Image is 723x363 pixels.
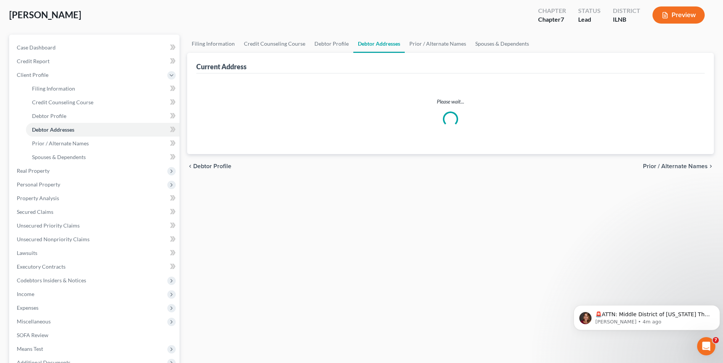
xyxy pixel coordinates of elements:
[17,304,38,311] span: Expenses
[17,332,48,338] span: SOFA Review
[26,137,180,150] a: Prior / Alternate Names
[613,15,640,24] div: ILNB
[11,246,180,260] a: Lawsuits
[11,205,180,219] a: Secured Claims
[578,6,601,15] div: Status
[17,72,48,78] span: Client Profile
[32,113,66,119] span: Debtor Profile
[17,167,50,174] span: Real Property
[26,150,180,164] a: Spouses & Dependents
[11,260,180,274] a: Executory Contracts
[9,9,81,20] span: [PERSON_NAME]
[643,163,708,169] span: Prior / Alternate Names
[17,277,86,283] span: Codebtors Insiders & Notices
[32,85,75,92] span: Filing Information
[17,195,59,201] span: Property Analysis
[17,250,37,256] span: Lawsuits
[11,41,180,54] a: Case Dashboard
[310,35,353,53] a: Debtor Profile
[538,15,566,24] div: Chapter
[652,6,705,24] button: Preview
[187,163,231,169] button: chevron_left Debtor Profile
[17,209,53,215] span: Secured Claims
[713,337,719,343] span: 7
[32,140,89,146] span: Prior / Alternate Names
[17,318,51,325] span: Miscellaneous
[26,96,180,109] a: Credit Counseling Course
[193,163,231,169] span: Debtor Profile
[17,291,34,297] span: Income
[17,345,43,352] span: Means Test
[17,263,66,270] span: Executory Contracts
[239,35,310,53] a: Credit Counseling Course
[187,163,193,169] i: chevron_left
[561,16,564,23] span: 7
[613,6,640,15] div: District
[187,35,239,53] a: Filing Information
[708,163,714,169] i: chevron_right
[32,99,93,105] span: Credit Counseling Course
[353,35,405,53] a: Debtor Addresses
[26,82,180,96] a: Filing Information
[11,232,180,246] a: Unsecured Nonpriority Claims
[17,236,90,242] span: Unsecured Nonpriority Claims
[643,163,714,169] button: Prior / Alternate Names chevron_right
[17,44,56,51] span: Case Dashboard
[11,191,180,205] a: Property Analysis
[17,222,80,229] span: Unsecured Priority Claims
[26,123,180,137] a: Debtor Addresses
[471,35,534,53] a: Spouses & Dependents
[578,15,601,24] div: Lead
[26,109,180,123] a: Debtor Profile
[697,337,715,355] iframe: Intercom live chat
[11,219,180,232] a: Unsecured Priority Claims
[32,154,86,160] span: Spouses & Dependents
[11,54,180,68] a: Credit Report
[11,328,180,342] a: SOFA Review
[17,181,60,188] span: Personal Property
[405,35,471,53] a: Prior / Alternate Names
[196,62,247,71] div: Current Address
[538,6,566,15] div: Chapter
[202,98,699,105] p: Please wait...
[571,289,723,342] iframe: Intercom notifications message
[32,126,74,133] span: Debtor Addresses
[17,58,50,64] span: Credit Report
